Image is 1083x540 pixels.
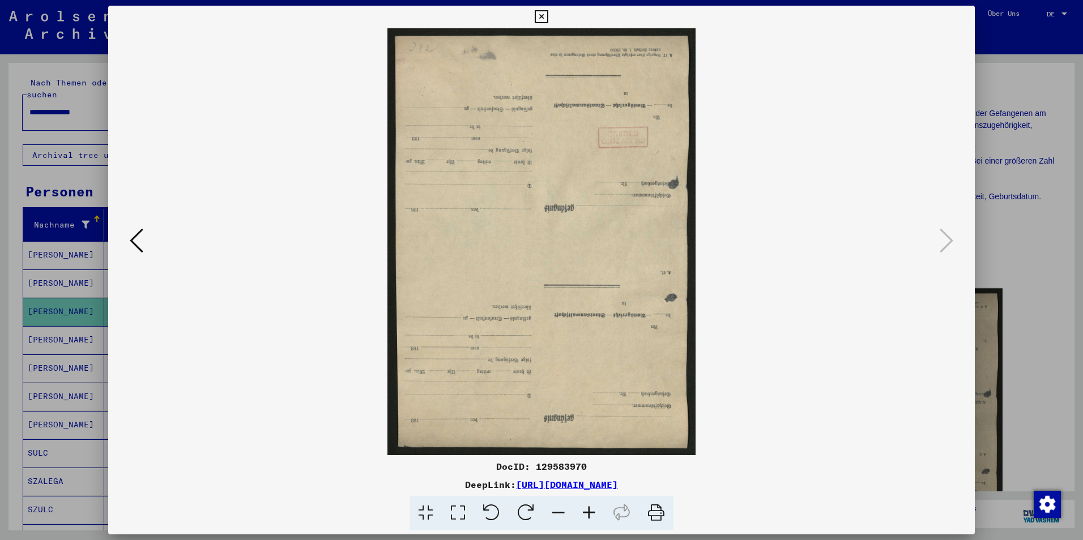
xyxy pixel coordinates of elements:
[1034,491,1061,518] img: Zustimmung ändern
[108,478,975,491] div: DeepLink:
[1033,490,1060,517] div: Zustimmung ändern
[108,460,975,473] div: DocID: 129583970
[147,28,936,455] img: 002.jpg
[516,479,618,490] a: [URL][DOMAIN_NAME]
